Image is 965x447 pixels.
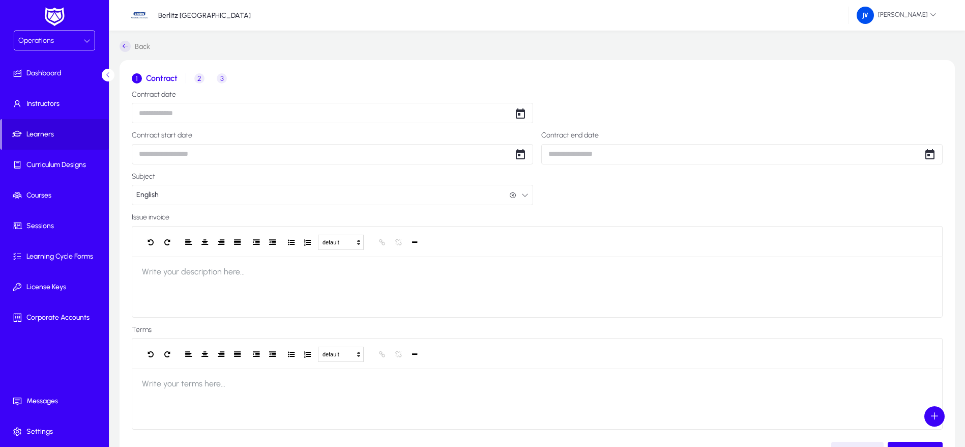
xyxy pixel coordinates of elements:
[2,416,111,447] a: Settings
[2,313,111,323] span: Corporate Accounts
[857,7,874,24] img: 161.png
[849,6,945,24] button: [PERSON_NAME]
[2,241,111,272] a: Learning Cycle Forms
[2,58,111,89] a: Dashboard
[2,89,111,119] a: Instructors
[136,185,159,205] span: English
[159,236,175,250] button: Redo
[213,236,229,250] button: Justify Right
[510,144,531,164] button: Open calendar
[920,144,940,164] button: Open calendar
[42,6,67,27] img: white-logo.png
[18,36,54,45] span: Operations
[120,41,150,52] a: Back
[159,348,175,362] button: Redo
[2,282,111,292] span: License Keys
[283,236,299,250] button: Unordered List
[264,348,280,362] button: Outdent
[2,150,111,180] a: Curriculum Designs
[142,236,159,250] button: Undo
[132,369,236,399] span: Write your terms here...
[283,348,299,362] button: Unordered List
[541,131,943,139] label: Contract end date
[194,73,204,83] span: 2
[132,213,943,221] label: Issue invoice
[510,103,531,123] button: Open calendar
[132,91,533,99] label: Contract date
[180,348,196,362] button: Justify Left
[299,236,315,250] button: Ordered List
[132,131,533,139] label: Contract start date
[2,211,111,241] a: Sessions
[2,302,111,333] a: Corporate Accounts
[299,348,315,362] button: Ordered List
[2,386,111,416] a: Messages
[158,11,251,20] p: Berlitz [GEOGRAPHIC_DATA]
[264,236,280,250] button: Outdent
[318,235,364,250] button: default
[132,326,943,334] label: Terms
[857,7,937,24] span: [PERSON_NAME]
[2,160,111,170] span: Curriculum Designs
[146,74,178,82] span: Contract
[406,236,423,250] button: Horizontal Line
[2,427,111,437] span: Settings
[132,173,533,181] label: Subject
[2,99,111,109] span: Instructors
[229,236,245,250] button: Justify Full
[132,257,255,287] span: Write your description here...
[2,68,111,78] span: Dashboard
[130,6,149,25] img: 34.jpg
[132,73,142,83] span: 1
[2,180,111,211] a: Courses
[406,348,423,362] button: Horizontal Line
[248,236,264,250] button: Indent
[2,272,111,302] a: License Keys
[229,348,245,362] button: Justify Full
[2,129,109,139] span: Learners
[2,252,111,262] span: Learning Cycle Forms
[248,348,264,362] button: Indent
[196,348,213,362] button: Justify Center
[196,236,213,250] button: Justify Center
[213,348,229,362] button: Justify Right
[2,190,111,201] span: Courses
[180,236,196,250] button: Justify Left
[217,73,227,83] span: 3
[2,396,111,406] span: Messages
[318,347,364,362] button: default
[2,221,111,231] span: Sessions
[142,348,159,362] button: Undo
